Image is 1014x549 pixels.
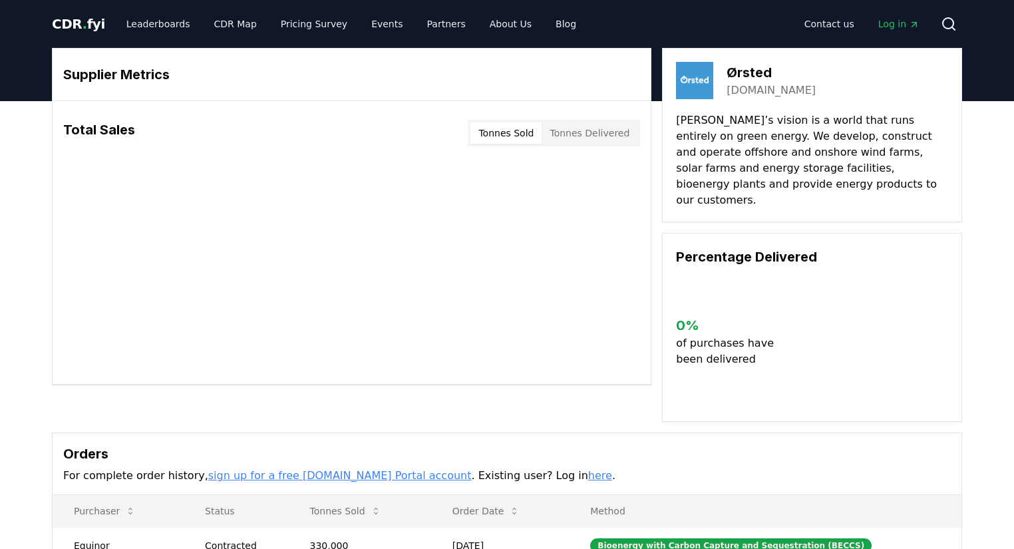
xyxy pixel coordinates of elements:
[194,504,277,518] p: Status
[63,65,640,85] h3: Supplier Metrics
[727,63,816,83] h3: Ørsted
[727,83,816,98] a: [DOMAIN_NAME]
[63,444,951,464] h3: Orders
[479,12,542,36] a: About Us
[580,504,951,518] p: Method
[794,12,930,36] nav: Main
[545,12,587,36] a: Blog
[361,12,413,36] a: Events
[270,12,358,36] a: Pricing Survey
[676,112,948,208] p: [PERSON_NAME]’s vision is a world that runs entirely on green energy. We develop, construct and o...
[63,468,951,484] p: For complete order history, . Existing user? Log in .
[470,122,542,144] button: Tonnes Sold
[208,469,472,482] a: sign up for a free [DOMAIN_NAME] Portal account
[794,12,865,36] a: Contact us
[116,12,201,36] a: Leaderboards
[63,120,135,146] h3: Total Sales
[676,247,948,267] h3: Percentage Delivered
[878,17,920,31] span: Log in
[52,15,105,33] a: CDR.fyi
[52,16,105,32] span: CDR fyi
[116,12,587,36] nav: Main
[676,62,713,99] img: Ørsted-logo
[442,498,531,524] button: Order Date
[676,335,784,367] p: of purchases have been delivered
[588,469,612,482] a: here
[63,498,146,524] button: Purchaser
[417,12,476,36] a: Partners
[83,16,87,32] span: .
[204,12,267,36] a: CDR Map
[299,498,392,524] button: Tonnes Sold
[868,12,930,36] a: Log in
[542,122,637,144] button: Tonnes Delivered
[676,315,784,335] h3: 0 %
